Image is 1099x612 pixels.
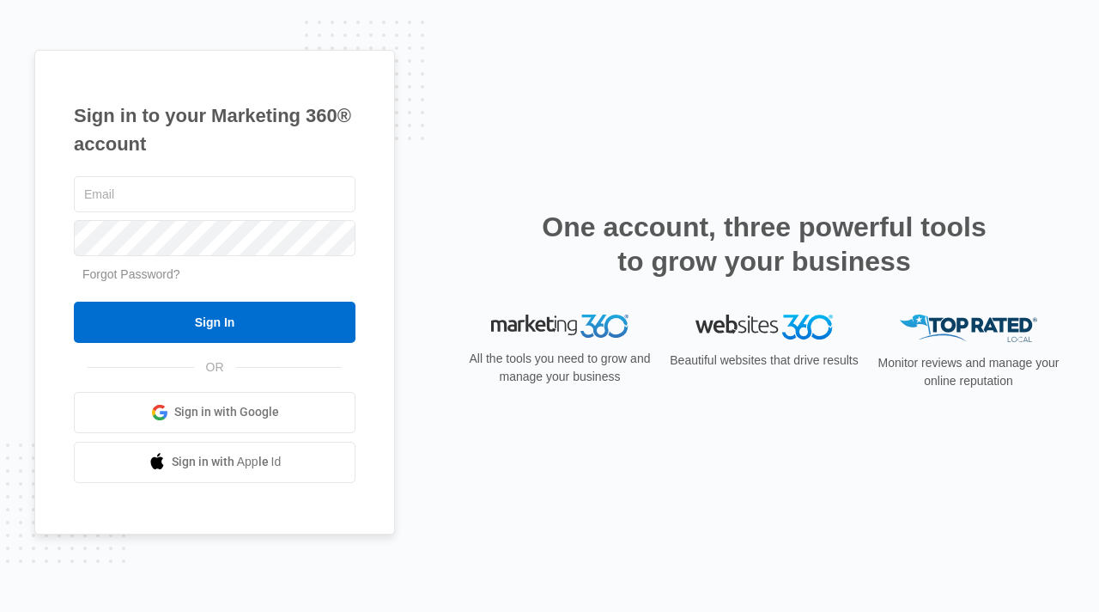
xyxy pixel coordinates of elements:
[695,315,833,340] img: Websites 360
[174,403,279,421] span: Sign in with Google
[194,358,236,376] span: OR
[74,176,355,212] input: Email
[74,302,355,343] input: Sign In
[82,267,180,281] a: Forgot Password?
[172,453,282,471] span: Sign in with Apple Id
[537,210,992,278] h2: One account, three powerful tools to grow your business
[74,101,355,158] h1: Sign in to your Marketing 360® account
[74,442,355,483] a: Sign in with Apple Id
[464,350,656,386] p: All the tools you need to grow and manage your business
[74,392,355,433] a: Sign in with Google
[900,315,1037,343] img: Top Rated Local
[668,352,860,370] p: Beautiful websites that drive results
[872,354,1065,390] p: Monitor reviews and manage your online reputation
[491,315,628,339] img: Marketing 360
